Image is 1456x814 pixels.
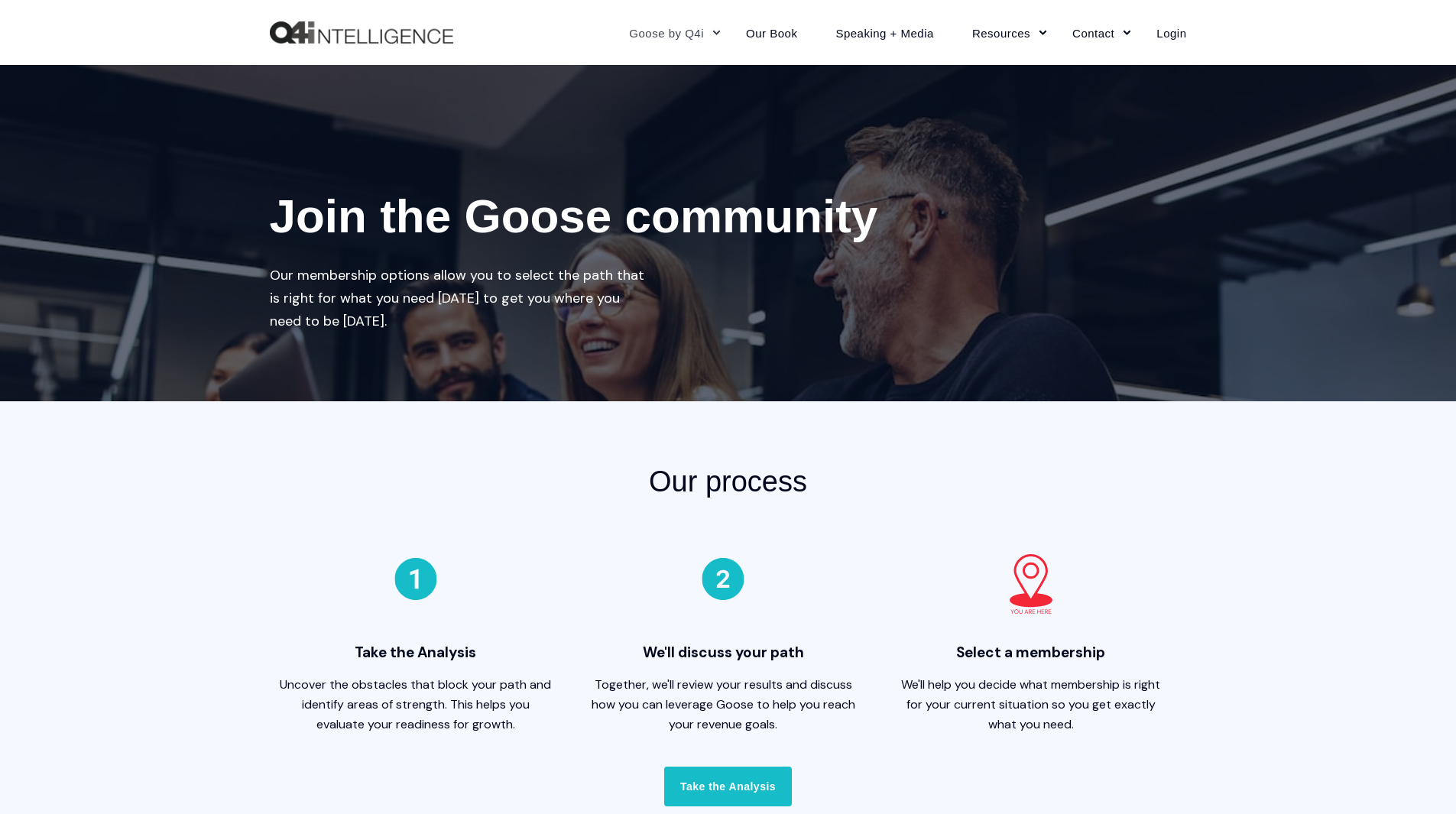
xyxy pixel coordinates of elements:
span: Together, we'll review your results and discuss how you can leverage Goose to help you reach your... [592,676,855,732]
span: Join the Goose community [270,190,878,242]
img: 4-1 [393,554,439,600]
span: We'll help you decide what membership is right for your current situation so you get exactly what... [901,676,1160,732]
img: 3-1 [1000,554,1062,615]
span: Take the Analysis [277,643,555,674]
span: We'll discuss your path [585,643,862,674]
span: Uncover the obstacles that block your path and identify areas of strength. This helps you evaluat... [280,676,551,732]
h2: Our process [472,462,984,501]
div: Our membership options allow you to select the path that is right for what you need [DATE] to get... [270,264,652,332]
img: Q4intelligence, LLC logo [270,21,453,44]
span: Select a membership [893,643,1170,674]
a: Back to Home [270,21,453,44]
img: 5 [700,554,746,600]
a: Take the Analysis [664,767,792,806]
